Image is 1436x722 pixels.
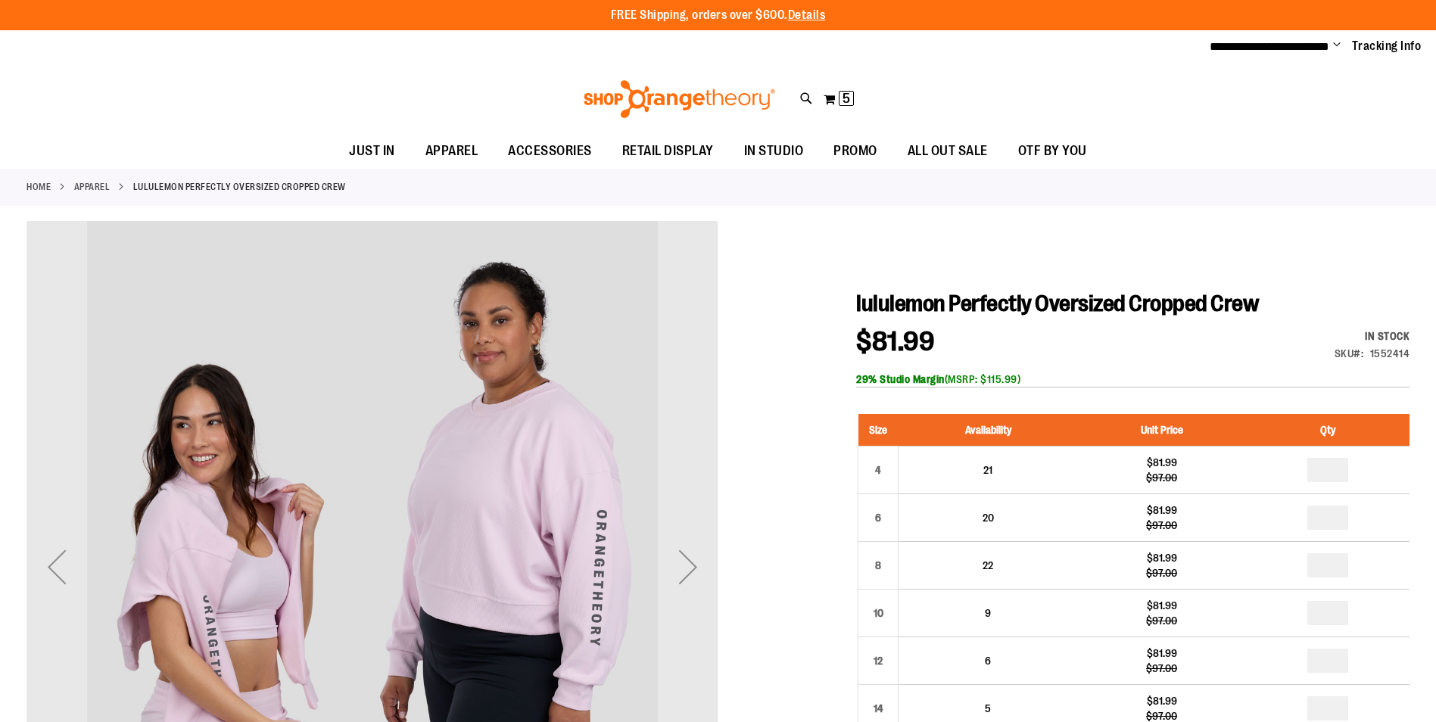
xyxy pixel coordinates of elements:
[985,702,991,714] span: 5
[133,180,346,194] strong: lululemon Perfectly Oversized Cropped Crew
[908,134,988,168] span: ALL OUT SALE
[867,459,889,481] div: 4
[1085,613,1238,628] div: $97.00
[985,607,991,619] span: 9
[899,414,1078,447] th: Availability
[867,697,889,720] div: 14
[1077,414,1245,447] th: Unit Price
[26,180,51,194] a: Home
[1085,646,1238,661] div: $81.99
[1085,598,1238,613] div: $81.99
[983,512,994,524] span: 20
[985,655,991,667] span: 6
[744,134,804,168] span: IN STUDIO
[983,559,993,571] span: 22
[611,7,826,24] p: FREE Shipping, orders over $600.
[867,506,889,529] div: 6
[788,8,826,22] a: Details
[74,180,111,194] a: APPAREL
[867,649,889,672] div: 12
[1085,661,1238,676] div: $97.00
[508,134,592,168] span: ACCESSORIES
[1335,328,1410,344] div: Availability
[1352,38,1422,54] a: Tracking Info
[1018,134,1087,168] span: OTF BY YOU
[1370,346,1410,361] div: 1552414
[1085,565,1238,580] div: $97.00
[1085,455,1238,470] div: $81.99
[1085,693,1238,708] div: $81.99
[856,372,1410,387] div: (MSRP: $115.99)
[858,414,899,447] th: Size
[1335,328,1410,344] div: In stock
[581,80,777,118] img: Shop Orangetheory
[1085,518,1238,533] div: $97.00
[622,134,714,168] span: RETAIL DISPLAY
[856,373,945,385] b: 29% Studio Margin
[349,134,395,168] span: JUST IN
[1085,470,1238,485] div: $97.00
[867,554,889,577] div: 8
[856,291,1259,316] span: lululemon Perfectly Oversized Cropped Crew
[833,134,877,168] span: PROMO
[843,91,850,106] span: 5
[867,602,889,624] div: 10
[856,326,934,357] span: $81.99
[425,134,478,168] span: APPAREL
[983,464,992,476] span: 21
[1335,347,1364,359] strong: SKU
[1085,550,1238,565] div: $81.99
[1333,39,1341,54] button: Account menu
[1085,503,1238,518] div: $81.99
[1246,414,1410,447] th: Qty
